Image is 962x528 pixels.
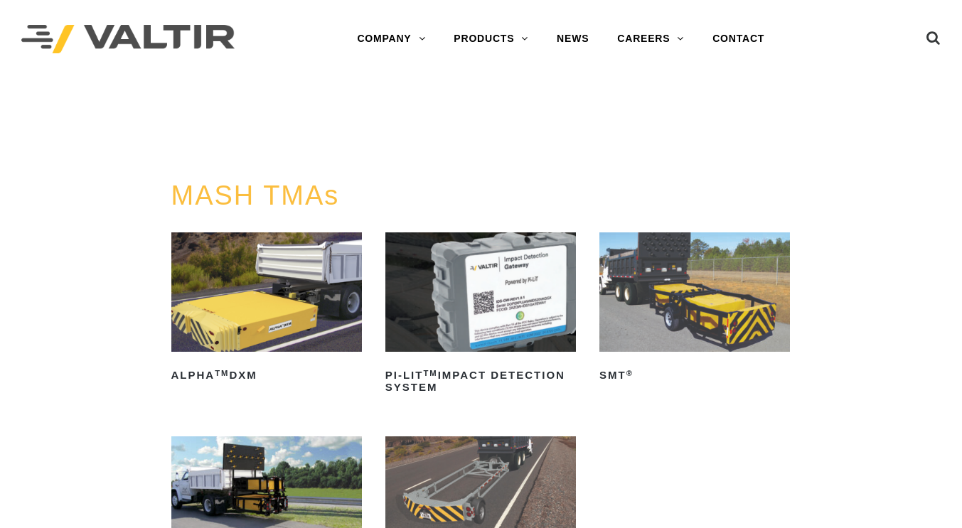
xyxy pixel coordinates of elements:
img: Valtir [21,25,235,54]
sup: TM [215,369,229,377]
a: ALPHATMDXM [171,232,362,387]
a: CONTACT [698,25,779,53]
sup: ® [626,369,634,377]
a: PI-LITTMImpact Detection System [385,232,576,399]
a: SMT® [599,232,790,387]
h2: ALPHA DXM [171,365,362,387]
a: MASH TMAs [171,181,340,210]
a: NEWS [543,25,603,53]
a: COMPANY [343,25,439,53]
h2: SMT [599,365,790,387]
a: CAREERS [603,25,698,53]
sup: TM [423,369,437,377]
h2: PI-LIT Impact Detection System [385,365,576,399]
a: PRODUCTS [439,25,543,53]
